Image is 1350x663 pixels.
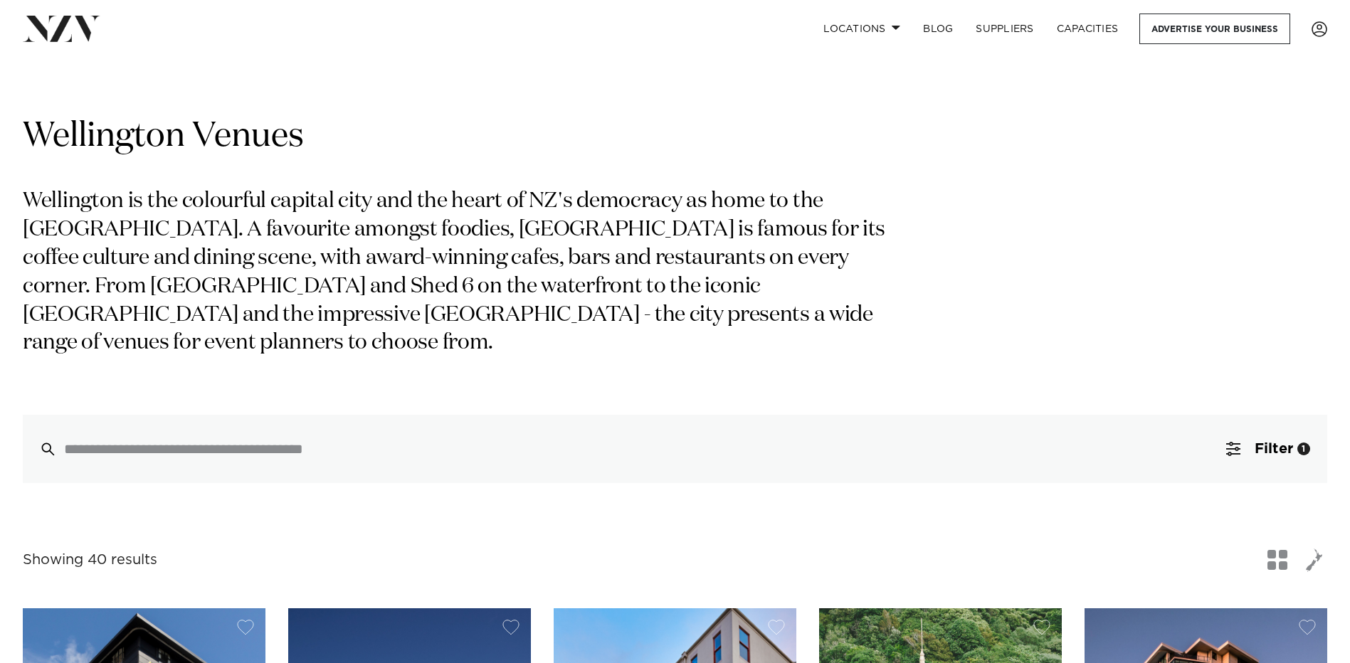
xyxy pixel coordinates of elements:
span: Filter [1255,442,1293,456]
img: nzv-logo.png [23,16,100,41]
div: Showing 40 results [23,549,157,571]
div: 1 [1297,442,1310,455]
a: BLOG [912,14,964,44]
h1: Wellington Venues [23,115,1327,159]
p: Wellington is the colourful capital city and the heart of NZ's democracy as home to the [GEOGRAPH... [23,188,902,358]
a: Capacities [1045,14,1130,44]
a: SUPPLIERS [964,14,1045,44]
a: Locations [812,14,912,44]
button: Filter1 [1209,415,1327,483]
a: Advertise your business [1139,14,1290,44]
